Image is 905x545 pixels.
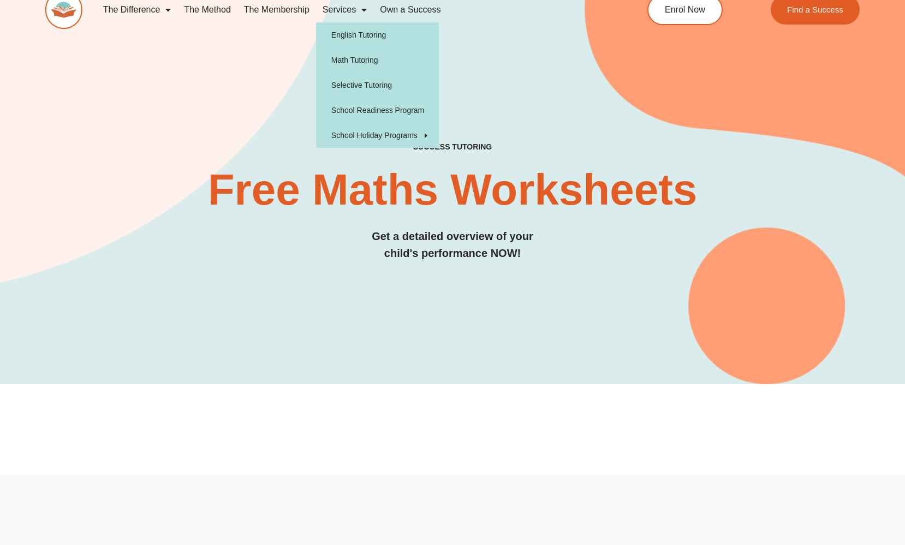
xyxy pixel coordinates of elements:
iframe: Chat Widget [718,422,905,545]
a: School Readiness Program [316,98,439,123]
span: Find a Success [788,5,844,14]
a: Math Tutoring [316,47,439,73]
a: Selective Tutoring [316,73,439,98]
span: Enrol Now [665,5,705,14]
ul: Services [316,22,439,148]
h4: SUCCESS TUTORING​ [45,142,860,152]
h3: Get a detailed overview of your child's performance NOW! [45,228,860,262]
h2: Free Maths Worksheets​ [45,168,860,212]
a: School Holiday Programs [316,123,439,148]
a: English Tutoring [316,22,439,47]
iframe: Advertisement [178,475,727,542]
